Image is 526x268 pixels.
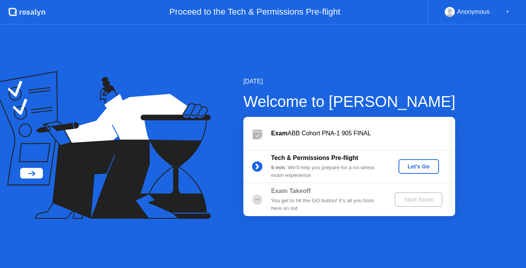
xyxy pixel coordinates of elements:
[398,196,439,203] div: Start Exam
[395,192,442,207] button: Start Exam
[399,159,439,174] button: Let's Go
[271,188,311,194] b: Exam Takeoff
[271,165,285,170] b: 5 min
[271,164,382,180] div: : We’ll help you prepare for a no-stress exam experience
[271,129,455,138] div: ABB Cohort PNA-1 905 FINAL
[402,163,436,170] div: Let's Go
[271,197,382,213] div: You get to hit the GO button! It’s all you from here on out
[271,130,288,136] b: Exam
[457,7,490,17] div: Anonymous
[243,90,456,113] div: Welcome to [PERSON_NAME]
[506,7,509,17] div: ▼
[271,155,358,161] b: Tech & Permissions Pre-flight
[243,77,456,86] div: [DATE]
